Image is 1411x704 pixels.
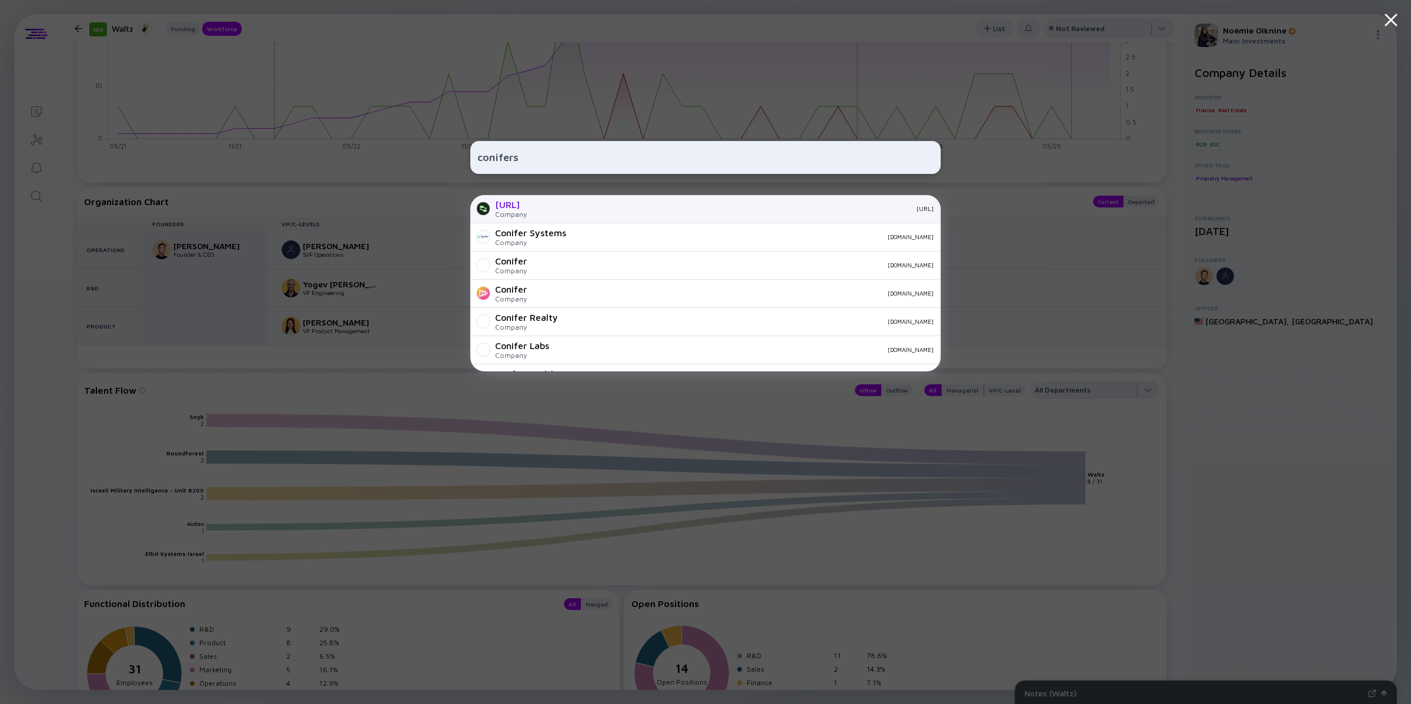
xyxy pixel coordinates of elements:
div: Conifer Systems [495,227,566,238]
div: [DOMAIN_NAME] [576,233,934,240]
div: Company [495,210,527,219]
div: [DOMAIN_NAME] [536,290,934,297]
div: Confer Health, Inc. [495,368,577,379]
div: Company [495,238,566,247]
input: Search Company or Investor... [477,147,934,168]
div: Conifer Labs [495,340,549,351]
div: Company [495,323,558,331]
div: Conifer [495,284,527,294]
div: Company [495,266,527,275]
div: Conifer Realty [495,312,558,323]
div: [URL] [536,205,934,212]
div: Company [495,294,527,303]
div: [DOMAIN_NAME] [567,318,934,325]
div: [DOMAIN_NAME] [559,346,934,353]
div: [URL] [495,199,527,210]
div: Conifer [495,256,527,266]
div: Company [495,351,549,360]
div: [DOMAIN_NAME] [536,262,934,269]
